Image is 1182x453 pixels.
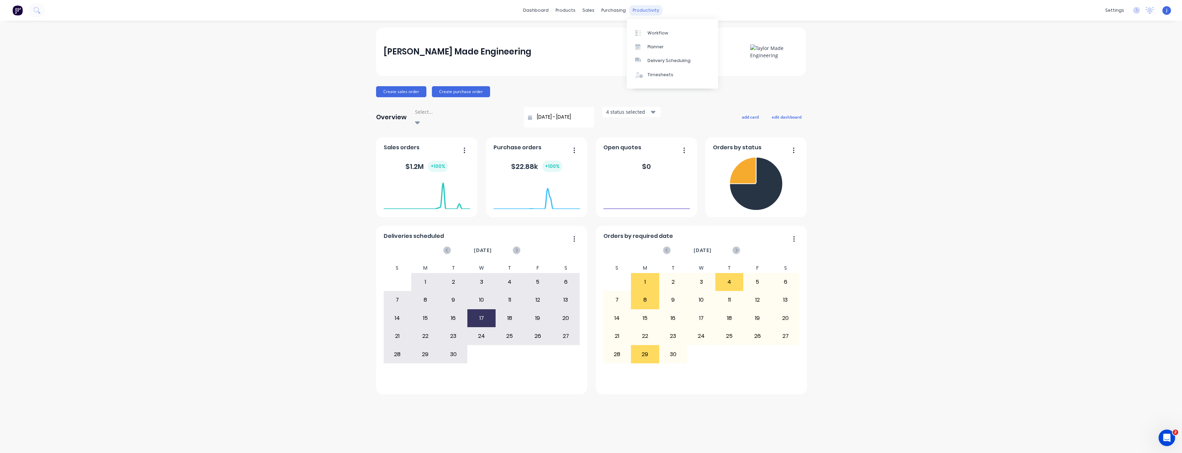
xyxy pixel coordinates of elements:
[629,5,663,16] div: productivity
[687,328,715,345] div: 24
[376,110,407,124] div: Overview
[552,328,580,345] div: 27
[660,328,687,345] div: 23
[744,291,771,309] div: 12
[552,310,580,327] div: 20
[631,310,659,327] div: 15
[716,328,743,345] div: 25
[384,328,411,345] div: 21
[750,44,798,59] img: Taylor Made Engineering
[716,291,743,309] div: 11
[467,263,496,273] div: W
[716,310,743,327] div: 18
[376,86,426,97] button: Create sales order
[715,263,744,273] div: T
[496,310,523,327] div: 18
[660,291,687,309] div: 9
[602,107,661,117] button: 4 status selected
[523,263,552,273] div: F
[439,263,468,273] div: T
[603,143,641,152] span: Open quotes
[631,263,659,273] div: M
[647,44,664,50] div: Planner
[440,328,467,345] div: 23
[687,310,715,327] div: 17
[412,345,439,363] div: 29
[496,273,523,291] div: 4
[552,263,580,273] div: S
[432,86,490,97] button: Create purchase order
[552,273,580,291] div: 6
[1159,430,1175,446] iframe: Intercom live chat
[647,58,691,64] div: Delivery Scheduling
[772,310,799,327] div: 20
[12,5,23,16] img: Factory
[412,273,439,291] div: 1
[1166,7,1168,13] span: J
[744,310,771,327] div: 19
[440,291,467,309] div: 9
[603,310,631,327] div: 14
[627,26,718,40] a: Workflow
[744,328,771,345] div: 26
[384,232,444,240] span: Deliveries scheduled
[384,345,411,363] div: 28
[428,161,448,172] div: + 100 %
[772,328,799,345] div: 27
[647,30,668,36] div: Workflow
[687,291,715,309] div: 10
[524,273,551,291] div: 5
[440,310,467,327] div: 16
[542,161,562,172] div: + 100 %
[552,291,580,309] div: 13
[524,328,551,345] div: 26
[687,263,715,273] div: W
[631,345,659,363] div: 29
[603,291,631,309] div: 7
[631,328,659,345] div: 22
[474,246,492,254] span: [DATE]
[552,5,579,16] div: products
[603,263,631,273] div: S
[405,161,448,172] div: $ 1.2M
[524,310,551,327] div: 19
[744,273,771,291] div: 5
[631,273,659,291] div: 1
[627,68,718,82] a: Timesheets
[412,291,439,309] div: 8
[659,263,687,273] div: T
[496,328,523,345] div: 25
[631,291,659,309] div: 8
[772,291,799,309] div: 13
[642,161,651,172] div: $ 0
[520,5,552,16] a: dashboard
[494,143,541,152] span: Purchase orders
[496,263,524,273] div: T
[694,246,712,254] span: [DATE]
[384,310,411,327] div: 14
[660,273,687,291] div: 2
[713,143,761,152] span: Orders by status
[598,5,629,16] div: purchasing
[743,263,771,273] div: F
[412,310,439,327] div: 15
[496,291,523,309] div: 11
[440,273,467,291] div: 2
[647,72,673,78] div: Timesheets
[660,310,687,327] div: 16
[440,345,467,363] div: 30
[627,54,718,68] a: Delivery Scheduling
[1173,430,1178,435] span: 2
[383,263,412,273] div: S
[384,45,531,59] div: [PERSON_NAME] Made Engineering
[384,291,411,309] div: 7
[603,345,631,363] div: 28
[603,328,631,345] div: 21
[468,328,495,345] div: 24
[716,273,743,291] div: 4
[767,112,806,121] button: edit dashboard
[606,108,650,115] div: 4 status selected
[511,161,562,172] div: $ 22.88k
[737,112,763,121] button: add card
[1102,5,1128,16] div: settings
